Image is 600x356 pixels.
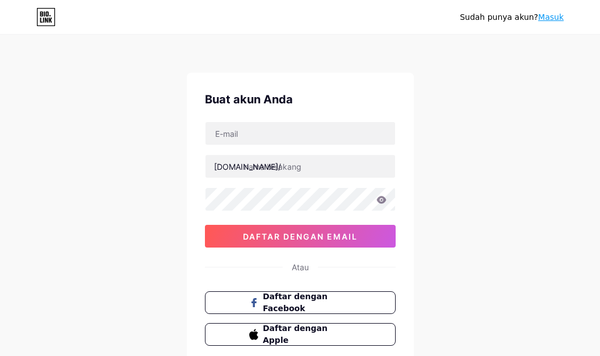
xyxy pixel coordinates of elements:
font: Atau [292,262,309,272]
input: nama belakang [205,155,395,178]
input: E-mail [205,122,395,145]
a: Masuk [538,12,564,22]
font: Daftar dengan Apple [263,324,328,345]
button: daftar dengan email [205,225,396,248]
font: daftar dengan email [243,232,358,241]
font: [DOMAIN_NAME]/ [214,162,281,171]
font: Daftar dengan Facebook [263,292,328,313]
font: Buat akun Anda [205,93,293,106]
font: Sudah punya akun? [460,12,538,22]
button: Daftar dengan Apple [205,323,396,346]
button: Daftar dengan Facebook [205,291,396,314]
